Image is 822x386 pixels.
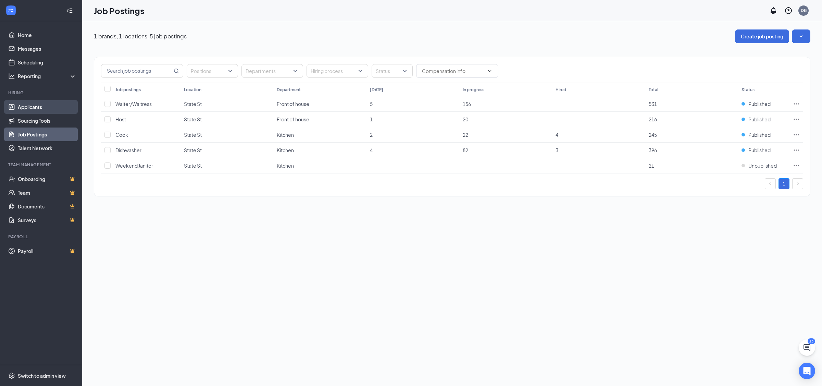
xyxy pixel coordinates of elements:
[735,29,789,43] button: Create job posting
[765,178,776,189] li: Previous Page
[115,116,126,122] span: Host
[180,112,273,127] td: State St
[792,178,803,189] li: Next Page
[370,116,373,122] span: 1
[18,200,76,213] a: DocumentsCrown
[18,128,76,141] a: Job Postings
[808,338,815,344] div: 13
[792,178,803,189] button: right
[277,162,294,169] span: Kitchen
[779,178,789,189] li: 1
[115,132,128,138] span: Cook
[18,244,76,258] a: PayrollCrown
[273,96,366,112] td: Front of house
[370,101,373,107] span: 5
[768,182,772,186] span: left
[793,147,800,154] svg: Ellipses
[184,87,201,93] div: Location
[115,147,141,153] span: Dishwasher
[8,90,75,96] div: Hiring
[184,101,202,107] span: State St
[115,87,141,93] div: Job postings
[18,372,66,379] div: Switch to admin view
[649,132,657,138] span: 245
[18,28,76,42] a: Home
[552,83,645,96] th: Hired
[8,7,14,14] svg: WorkstreamLogo
[370,132,373,138] span: 2
[101,64,172,77] input: Search job postings
[422,67,484,75] input: Compensation info
[18,100,76,114] a: Applicants
[799,363,815,379] div: Open Intercom Messenger
[184,116,202,122] span: State St
[793,116,800,123] svg: Ellipses
[556,147,558,153] span: 3
[645,83,738,96] th: Total
[273,112,366,127] td: Front of house
[793,100,800,107] svg: Ellipses
[8,162,75,168] div: Team Management
[748,147,771,154] span: Published
[94,5,144,16] h1: Job Postings
[748,162,777,169] span: Unpublished
[798,33,805,40] svg: SmallChevronDown
[649,147,657,153] span: 396
[8,73,15,80] svg: Analysis
[366,83,459,96] th: [DATE]
[174,68,179,74] svg: MagnifyingGlass
[748,116,771,123] span: Published
[18,56,76,69] a: Scheduling
[115,162,153,169] span: Weekend Janitor
[18,213,76,227] a: SurveysCrown
[184,132,202,138] span: State St
[277,147,294,153] span: Kitchen
[459,83,552,96] th: In progress
[18,186,76,200] a: TeamCrown
[801,8,807,13] div: DB
[779,179,789,189] a: 1
[803,343,811,352] svg: ChatActive
[277,87,301,93] div: Department
[748,100,771,107] span: Published
[793,162,800,169] svg: Ellipses
[273,143,366,158] td: Kitchen
[792,29,810,43] button: SmallChevronDown
[793,131,800,138] svg: Ellipses
[649,101,657,107] span: 531
[463,147,468,153] span: 82
[463,132,468,138] span: 22
[796,182,800,186] span: right
[115,101,152,107] span: Waiter/Waitress
[277,116,309,122] span: Front of house
[487,68,493,74] svg: ChevronDown
[180,158,273,173] td: State St
[8,372,15,379] svg: Settings
[184,147,202,153] span: State St
[799,339,815,356] button: ChatActive
[180,96,273,112] td: State St
[784,7,793,15] svg: QuestionInfo
[273,158,366,173] td: Kitchen
[765,178,776,189] button: left
[273,127,366,143] td: Kitchen
[18,114,76,128] a: Sourcing Tools
[556,132,558,138] span: 4
[18,141,76,155] a: Talent Network
[649,162,654,169] span: 21
[463,116,468,122] span: 20
[370,147,373,153] span: 4
[769,7,777,15] svg: Notifications
[18,172,76,186] a: OnboardingCrown
[748,131,771,138] span: Published
[277,101,309,107] span: Front of house
[184,162,202,169] span: State St
[463,101,471,107] span: 156
[66,7,73,14] svg: Collapse
[277,132,294,138] span: Kitchen
[94,33,187,40] p: 1 brands, 1 locations, 5 job postings
[180,127,273,143] td: State St
[738,83,789,96] th: Status
[180,143,273,158] td: State St
[18,42,76,56] a: Messages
